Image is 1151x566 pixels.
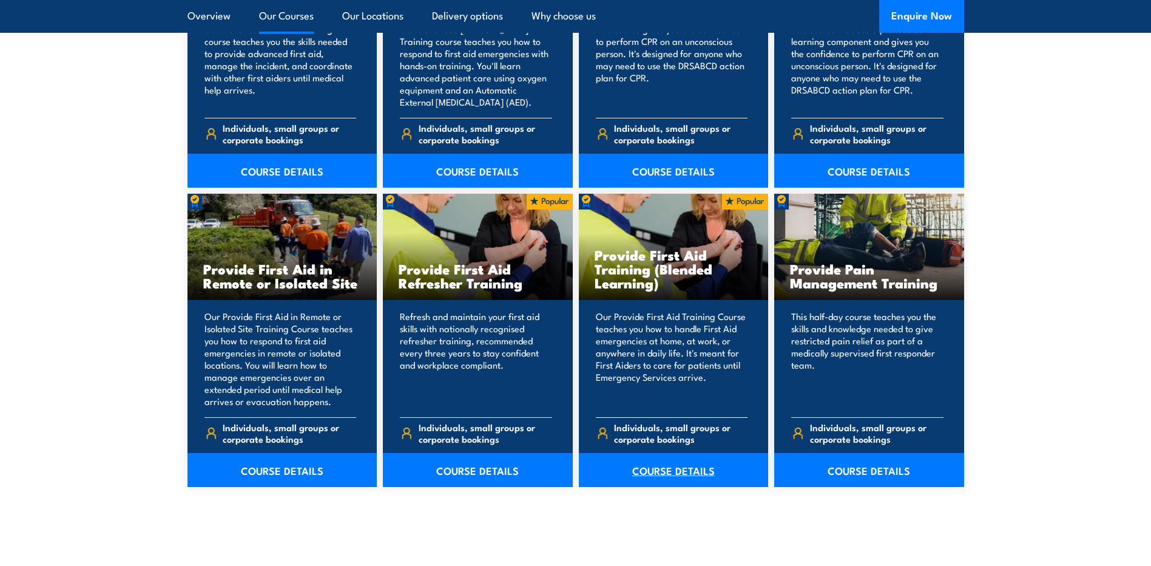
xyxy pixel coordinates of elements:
a: COURSE DETAILS [774,154,964,188]
h3: Provide First Aid Refresher Training [399,262,557,290]
a: COURSE DETAILS [774,453,964,487]
p: Our Provide First Aid Training Course teaches you how to handle First Aid emergencies at home, at... [596,310,748,407]
p: Our Advanced First Aid training course teaches you the skills needed to provide advanced first ai... [204,23,357,108]
span: Individuals, small groups or corporate bookings [810,122,943,145]
p: Refresh and maintain your first aid skills with nationally recognised refresher training, recomme... [400,310,552,407]
h3: Provide Pain Management Training [790,262,948,290]
a: COURSE DETAILS [383,453,573,487]
p: Our Advanced [MEDICAL_DATA] Training course teaches you how to respond to first aid emergencies w... [400,23,552,108]
p: This course includes a pre-course learning component and gives you the confidence to perform CPR ... [791,23,943,108]
a: COURSE DETAILS [579,453,769,487]
a: COURSE DETAILS [579,154,769,188]
span: Individuals, small groups or corporate bookings [223,421,356,445]
p: This half-day course teaches you the skills and knowledge needed to give restricted pain relief a... [791,310,943,407]
span: Individuals, small groups or corporate bookings [614,122,748,145]
p: This course gives you the confidence to perform CPR on an unconscious person. It's designed for a... [596,23,748,108]
a: COURSE DETAILS [187,453,377,487]
a: COURSE DETAILS [383,154,573,188]
p: Our Provide First Aid in Remote or Isolated Site Training Course teaches you how to respond to fi... [204,310,357,407]
span: Individuals, small groups or corporate bookings [614,421,748,445]
h3: Provide First Aid in Remote or Isolated Site [203,262,362,290]
h3: Provide First Aid Training (Blended Learning) [595,248,753,290]
span: Individuals, small groups or corporate bookings [419,421,552,445]
span: Individuals, small groups or corporate bookings [810,421,943,445]
a: COURSE DETAILS [187,154,377,188]
span: Individuals, small groups or corporate bookings [419,122,552,145]
span: Individuals, small groups or corporate bookings [223,122,356,145]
